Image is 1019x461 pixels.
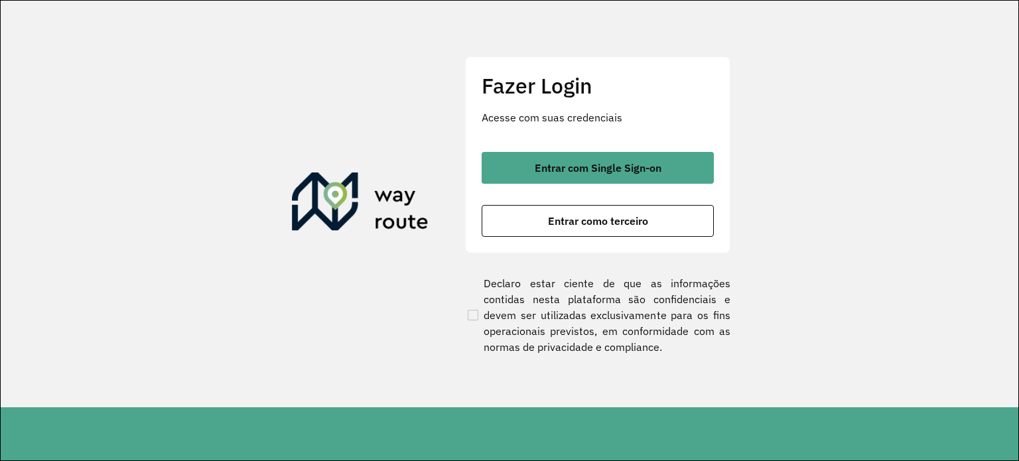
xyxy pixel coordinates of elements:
img: Roteirizador AmbevTech [292,172,429,236]
span: Entrar com Single Sign-on [535,163,661,173]
button: button [482,152,714,184]
span: Entrar como terceiro [548,216,648,226]
label: Declaro estar ciente de que as informações contidas nesta plataforma são confidenciais e devem se... [465,275,730,355]
h2: Fazer Login [482,73,714,98]
button: button [482,205,714,237]
p: Acesse com suas credenciais [482,109,714,125]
